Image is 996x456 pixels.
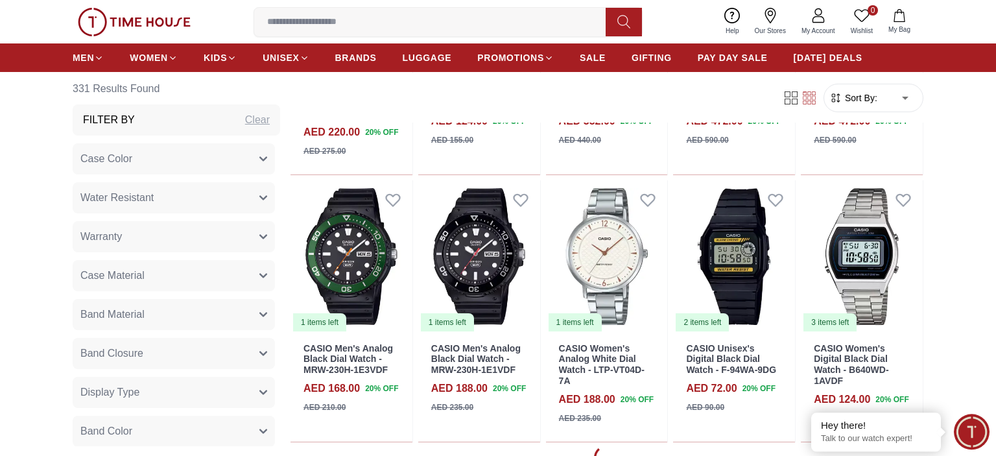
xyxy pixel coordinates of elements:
[742,383,776,394] span: 20 % OFF
[73,337,275,368] button: Band Closure
[842,91,877,104] span: Sort By:
[80,150,132,166] span: Case Color
[263,51,299,64] span: UNISEX
[80,267,145,283] span: Case Material
[801,180,923,333] img: CASIO Women's Digital Black Dial Watch - B640WD-1AVDF
[750,26,791,36] span: Our Stores
[290,180,412,333] img: CASIO Men's Analog Black Dial Watch - MRW-230H-1E3VDF
[698,51,768,64] span: PAY DAY SALE
[80,189,154,205] span: Water Resistant
[686,402,724,413] div: AED 90.00
[78,8,191,36] img: ...
[80,306,145,322] span: Band Material
[431,343,521,376] a: CASIO Men's Analog Black Dial Watch - MRW-230H-1E1VDF
[204,51,227,64] span: KIDS
[290,180,412,333] a: CASIO Men's Analog Black Dial Watch - MRW-230H-1E3VDF1 items left
[673,180,795,333] a: CASIO Unisex's Digital Black Dial Watch - F-94WA-9DG2 items left
[73,182,275,213] button: Water Resistant
[686,343,776,376] a: CASIO Unisex's Digital Black Dial Watch - F-94WA-9DG
[718,5,747,38] a: Help
[365,383,398,394] span: 20 % OFF
[73,46,104,69] a: MEN
[335,51,377,64] span: BRANDS
[814,343,888,386] a: CASIO Women's Digital Black Dial Watch - B640WD-1AVDF
[698,46,768,69] a: PAY DAY SALE
[80,228,122,244] span: Warranty
[686,134,728,146] div: AED 590.00
[803,313,857,331] div: 3 items left
[431,381,488,396] h4: AED 188.00
[303,145,346,157] div: AED 275.00
[720,26,744,36] span: Help
[559,134,601,146] div: AED 440.00
[580,46,606,69] a: SALE
[821,433,931,444] p: Talk to our watch expert!
[421,313,474,331] div: 1 items left
[73,415,275,446] button: Band Color
[303,381,360,396] h4: AED 168.00
[80,384,139,400] span: Display Type
[686,381,737,396] h4: AED 72.00
[814,392,870,407] h4: AED 124.00
[73,376,275,407] button: Display Type
[559,343,645,386] a: CASIO Women's Analog White Dial Watch - LTP-VT04D-7A
[632,51,672,64] span: GIFTING
[73,298,275,330] button: Band Material
[549,313,602,331] div: 1 items left
[868,5,878,16] span: 0
[954,414,990,450] div: Chat Widget
[676,313,729,331] div: 2 items left
[477,46,554,69] a: PROMOTIONS
[747,5,794,38] a: Our Stores
[204,46,237,69] a: KIDS
[814,134,856,146] div: AED 590.00
[263,46,309,69] a: UNISEX
[875,394,908,405] span: 20 % OFF
[303,402,346,413] div: AED 210.00
[821,419,931,432] div: Hey there!
[431,402,473,413] div: AED 235.00
[73,143,275,174] button: Case Color
[846,26,878,36] span: Wishlist
[431,134,473,146] div: AED 155.00
[245,112,270,127] div: Clear
[73,51,94,64] span: MEN
[580,51,606,64] span: SALE
[73,259,275,291] button: Case Material
[130,51,168,64] span: WOMEN
[418,180,540,333] a: CASIO Men's Analog Black Dial Watch - MRW-230H-1E1VDF1 items left
[83,112,135,127] h3: Filter By
[559,413,601,424] div: AED 235.00
[801,180,923,333] a: CASIO Women's Digital Black Dial Watch - B640WD-1AVDF3 items left
[843,5,881,38] a: 0Wishlist
[632,46,672,69] a: GIFTING
[73,221,275,252] button: Warranty
[546,180,668,333] img: CASIO Women's Analog White Dial Watch - LTP-VT04D-7A
[303,343,393,376] a: CASIO Men's Analog Black Dial Watch - MRW-230H-1E3VDF
[293,313,346,331] div: 1 items left
[403,46,452,69] a: LUGGAGE
[477,51,544,64] span: PROMOTIONS
[546,180,668,333] a: CASIO Women's Analog White Dial Watch - LTP-VT04D-7A1 items left
[80,345,143,361] span: Band Closure
[418,180,540,333] img: CASIO Men's Analog Black Dial Watch - MRW-230H-1E1VDF
[881,6,918,37] button: My Bag
[73,73,280,104] h6: 331 Results Found
[493,383,526,394] span: 20 % OFF
[303,125,360,140] h4: AED 220.00
[883,25,916,34] span: My Bag
[130,46,178,69] a: WOMEN
[80,423,132,438] span: Band Color
[335,46,377,69] a: BRANDS
[794,51,862,64] span: [DATE] DEALS
[794,46,862,69] a: [DATE] DEALS
[559,392,615,407] h4: AED 188.00
[621,394,654,405] span: 20 % OFF
[796,26,840,36] span: My Account
[403,51,452,64] span: LUGGAGE
[365,126,398,138] span: 20 % OFF
[673,180,795,333] img: CASIO Unisex's Digital Black Dial Watch - F-94WA-9DG
[829,91,877,104] button: Sort By:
